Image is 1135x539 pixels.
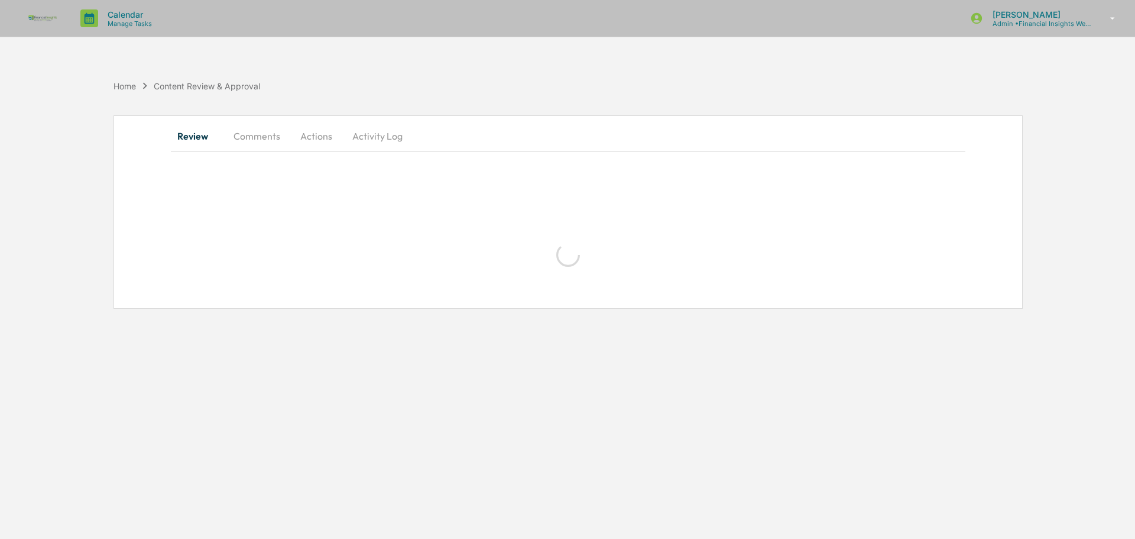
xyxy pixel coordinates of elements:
div: Content Review & Approval [154,81,260,91]
div: Home [113,81,136,91]
p: Admin • Financial Insights Wealth Management [983,20,1093,28]
button: Actions [290,122,343,150]
img: logo [28,15,57,22]
div: secondary tabs example [171,122,965,150]
p: [PERSON_NAME] [983,9,1093,20]
button: Review [171,122,224,150]
p: Manage Tasks [98,20,158,28]
p: Calendar [98,9,158,20]
button: Comments [224,122,290,150]
button: Activity Log [343,122,412,150]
